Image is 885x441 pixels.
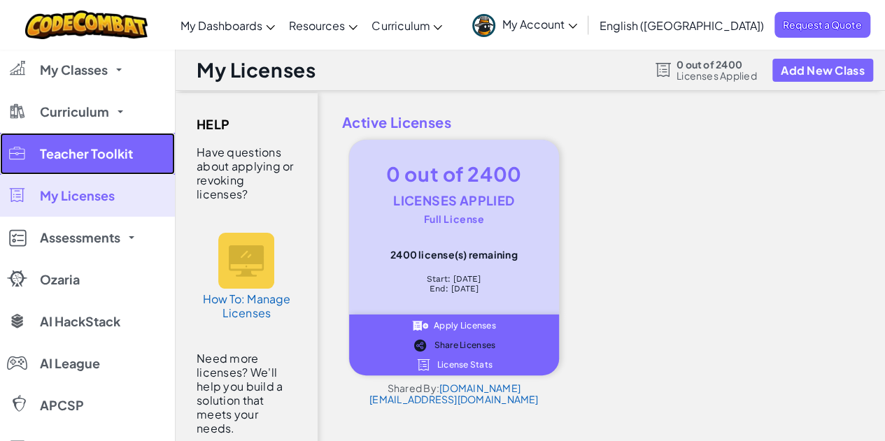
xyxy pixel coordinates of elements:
[434,321,496,330] span: Apply Licenses
[332,112,871,133] span: Active Licenses
[25,10,148,39] img: CodeCombat logo
[472,14,495,37] img: avatar
[412,339,428,352] img: IconShare_Black.svg
[412,319,428,332] img: IconApplyLicenses_White.svg
[40,315,120,328] span: AI HackStack
[370,274,538,284] div: Start: [DATE]
[416,359,432,371] img: IconLicense_White.svg
[677,70,757,81] span: Licenses Applied
[774,12,870,38] a: Request a Quote
[201,292,292,320] h5: How To: Manage Licenses
[677,59,757,70] span: 0 out of 2400
[370,249,538,260] div: 2400 license(s) remaining
[40,357,100,370] span: AI League
[465,3,584,47] a: My Account
[370,214,538,224] div: Full License
[197,352,297,435] div: Need more licenses? We'll help you build a solution that meets your needs.
[40,64,108,76] span: My Classes
[40,189,115,202] span: My Licenses
[370,161,538,187] div: 0 out of 2400
[502,17,577,31] span: My Account
[197,114,230,135] span: Help
[370,284,538,294] div: End: [DATE]
[40,231,120,244] span: Assessments
[371,18,430,33] span: Curriculum
[289,18,345,33] span: Resources
[772,59,873,82] button: Add New Class
[369,382,538,405] a: [DOMAIN_NAME][EMAIL_ADDRESS][DOMAIN_NAME]
[40,147,133,160] span: Teacher Toolkit
[600,18,764,33] span: English ([GEOGRAPHIC_DATA])
[593,6,771,44] a: English ([GEOGRAPHIC_DATA])
[370,187,538,214] div: Licenses Applied
[40,273,80,286] span: Ozaria
[364,6,449,44] a: Curriculum
[197,57,316,83] h1: My Licenses
[194,219,299,334] a: How To: Manage Licenses
[282,6,364,44] a: Resources
[349,382,559,405] div: Shared By:
[40,106,109,118] span: Curriculum
[434,341,495,349] span: Share Licenses
[174,6,282,44] a: My Dashboards
[180,18,262,33] span: My Dashboards
[197,145,297,201] div: Have questions about applying or revoking licenses?
[437,361,493,369] span: License Stats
